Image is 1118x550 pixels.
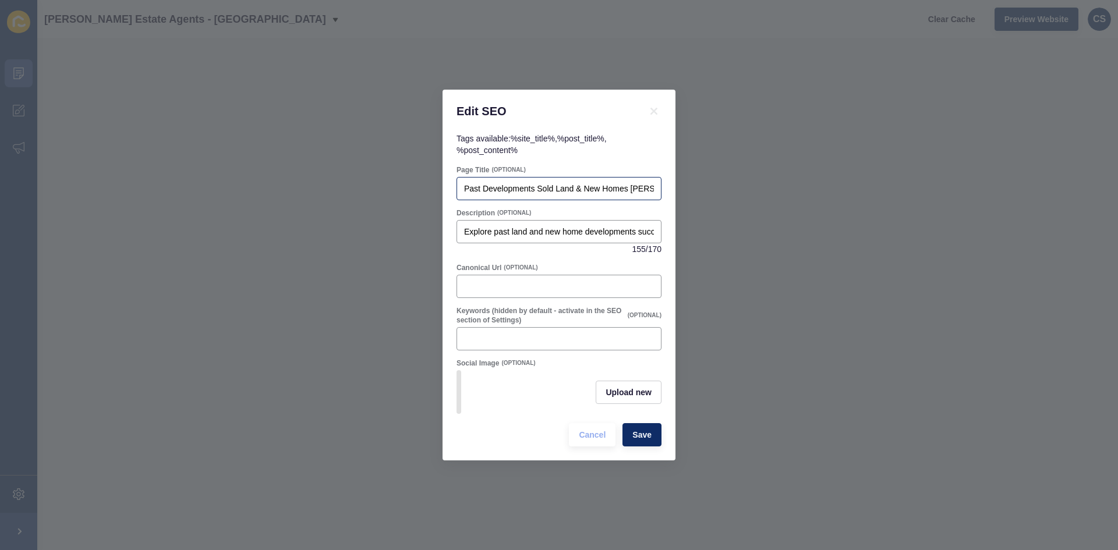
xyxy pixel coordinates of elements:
[457,165,489,175] label: Page Title
[596,381,661,404] button: Upload new
[457,146,518,155] code: %post_content%
[648,243,661,255] span: 170
[579,429,606,441] span: Cancel
[457,263,501,272] label: Canonical Url
[632,243,645,255] span: 155
[457,104,632,119] h1: Edit SEO
[504,264,537,272] span: (OPTIONAL)
[457,208,495,218] label: Description
[622,423,661,446] button: Save
[497,209,531,217] span: (OPTIONAL)
[606,386,652,398] span: Upload new
[491,166,525,174] span: (OPTIONAL)
[457,306,625,325] label: Keywords (hidden by default - activate in the SEO section of Settings)
[557,134,604,143] code: %post_title%
[569,423,615,446] button: Cancel
[457,134,607,155] span: Tags available: , ,
[628,311,661,320] span: (OPTIONAL)
[501,359,535,367] span: (OPTIONAL)
[457,359,499,368] label: Social Image
[646,243,648,255] span: /
[632,429,652,441] span: Save
[511,134,555,143] code: %site_title%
